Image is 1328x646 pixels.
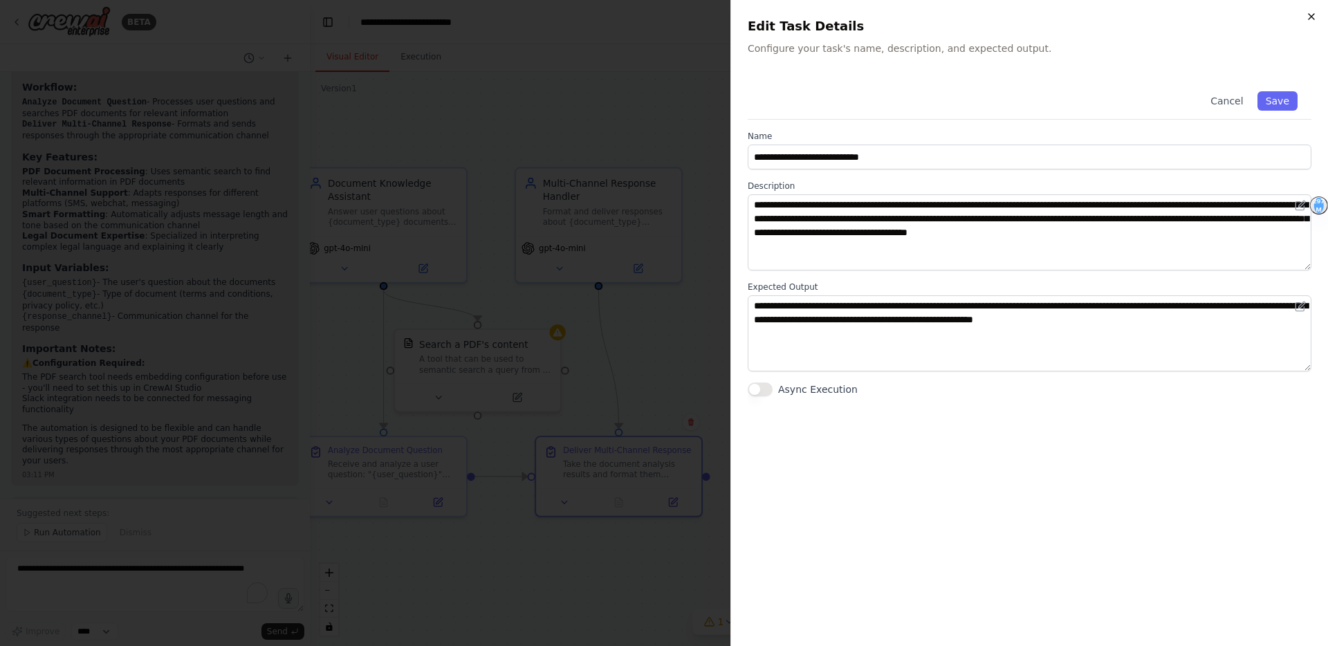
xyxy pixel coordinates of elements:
[1292,197,1309,214] button: Open in editor
[748,282,1311,293] label: Expected Output
[748,17,1311,36] h2: Edit Task Details
[1257,91,1298,111] button: Save
[748,131,1311,142] label: Name
[748,41,1311,55] p: Configure your task's name, description, and expected output.
[1292,298,1309,315] button: Open in editor
[778,382,858,396] label: Async Execution
[748,181,1311,192] label: Description
[1202,91,1251,111] button: Cancel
